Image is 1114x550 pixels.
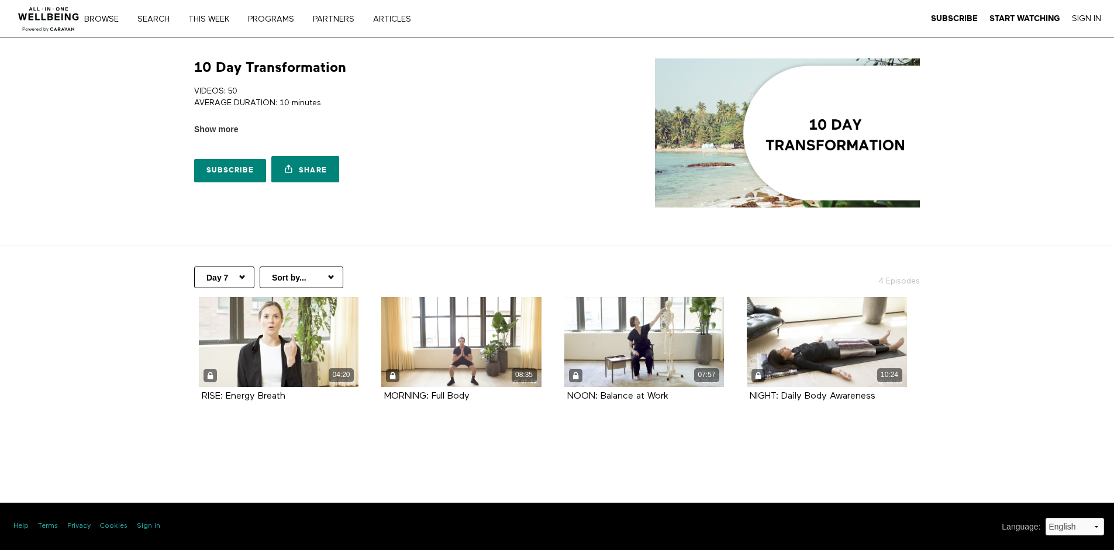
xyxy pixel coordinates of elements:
strong: Subscribe [931,14,978,23]
a: NIGHT: Daily Body Awareness 10:24 [747,297,907,387]
a: Share [271,156,339,182]
a: Terms [38,521,58,531]
a: Browse [80,15,131,23]
h2: 4 Episodes [795,267,927,287]
div: 07:57 [694,368,719,382]
a: NOON: Balance at Work 07:57 [564,297,725,387]
a: Help [13,521,29,531]
a: PARTNERS [309,15,367,23]
h1: 10 Day Transformation [194,58,346,77]
a: Start Watching [989,13,1060,24]
a: MORNING: Full Body [384,392,470,400]
a: Subscribe [931,13,978,24]
a: Search [133,15,182,23]
a: Subscribe [194,159,266,182]
a: Sign in [137,521,160,531]
a: Sign In [1072,13,1101,24]
div: 10:24 [877,368,902,382]
a: MORNING: Full Body 08:35 [381,297,542,387]
p: VIDEOS: 50 AVERAGE DURATION: 10 minutes [194,85,553,109]
a: PROGRAMS [244,15,306,23]
a: THIS WEEK [184,15,242,23]
a: RISE: Energy Breath 04:20 [199,297,359,387]
a: ARTICLES [369,15,423,23]
img: 10 Day Transformation [655,58,920,207]
a: Cookies [100,521,127,531]
label: Language : [1002,521,1040,533]
a: RISE: Energy Breath [202,392,285,400]
div: 04:20 [329,368,354,382]
a: Privacy [67,521,91,531]
a: NIGHT: Daily Body Awareness [750,392,875,400]
div: 08:35 [512,368,537,382]
a: NOON: Balance at Work [567,392,668,400]
nav: Primary [92,13,435,25]
strong: Start Watching [989,14,1060,23]
span: Show more [194,123,238,136]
